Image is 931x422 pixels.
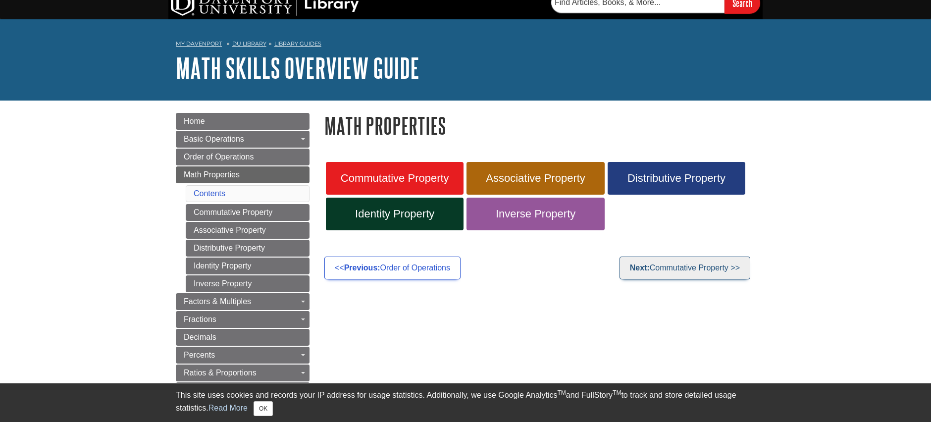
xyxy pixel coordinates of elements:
[474,208,597,220] span: Inverse Property
[176,389,755,416] div: This site uses cookies and records your IP address for usage statistics. Additionally, we use Goo...
[254,401,273,416] button: Close
[176,149,310,165] a: Order of Operations
[176,131,310,148] a: Basic Operations
[176,40,222,48] a: My Davenport
[615,172,738,185] span: Distributive Property
[630,264,650,272] strong: Next:
[176,382,310,399] a: Exponents
[176,347,310,364] a: Percents
[333,172,456,185] span: Commutative Property
[208,404,248,412] a: Read More
[186,240,310,257] a: Distributive Property
[176,113,310,130] a: Home
[176,166,310,183] a: Math Properties
[333,208,456,220] span: Identity Property
[176,53,419,83] a: Math Skills Overview Guide
[184,117,205,125] span: Home
[184,369,257,377] span: Ratios & Proportions
[613,389,621,396] sup: TM
[326,198,464,230] a: Identity Property
[176,311,310,328] a: Fractions
[184,153,254,161] span: Order of Operations
[184,135,244,143] span: Basic Operations
[184,315,216,323] span: Fractions
[176,329,310,346] a: Decimals
[184,333,216,341] span: Decimals
[344,264,380,272] strong: Previous:
[324,257,461,279] a: <<Previous:Order of Operations
[184,297,251,306] span: Factors & Multiples
[194,189,225,198] a: Contents
[474,172,597,185] span: Associative Property
[176,37,755,53] nav: breadcrumb
[274,40,321,47] a: Library Guides
[466,198,604,230] a: Inverse Property
[232,40,266,47] a: DU Library
[557,389,566,396] sup: TM
[324,113,755,138] h1: Math Properties
[184,170,240,179] span: Math Properties
[466,162,604,195] a: Associative Property
[186,258,310,274] a: Identity Property
[176,365,310,381] a: Ratios & Proportions
[176,293,310,310] a: Factors & Multiples
[620,257,750,279] a: Next:Commutative Property >>
[608,162,745,195] a: Distributive Property
[186,222,310,239] a: Associative Property
[326,162,464,195] a: Commutative Property
[186,275,310,292] a: Inverse Property
[186,204,310,221] a: Commutative Property
[184,351,215,359] span: Percents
